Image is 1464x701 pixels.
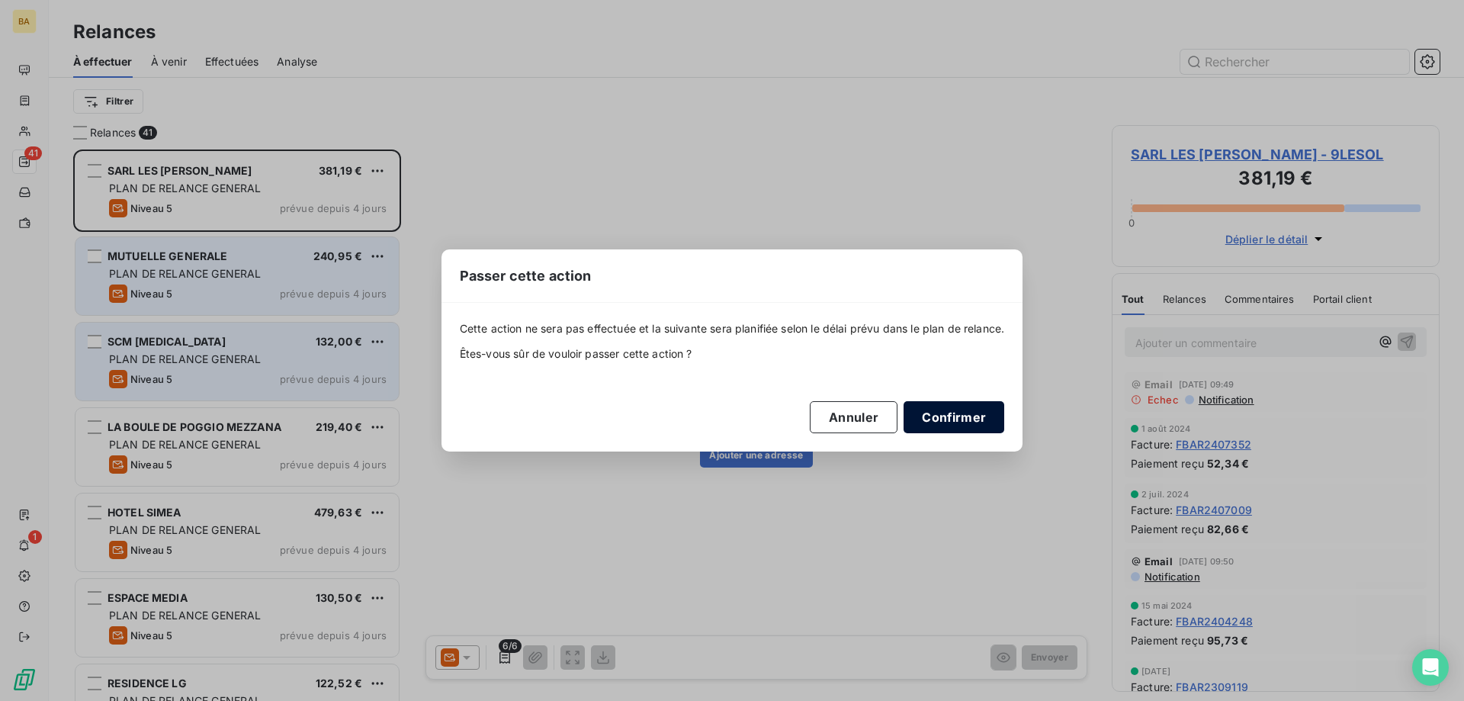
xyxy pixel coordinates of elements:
span: Cette action ne sera pas effectuée et la suivante sera planifiée selon le délai prévu dans le pla... [460,321,1005,336]
span: Passer cette action [460,265,592,286]
button: Confirmer [904,401,1004,433]
div: Open Intercom Messenger [1412,649,1449,686]
button: Annuler [810,401,897,433]
span: Êtes-vous sûr de vouloir passer cette action ? [460,346,1005,362]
